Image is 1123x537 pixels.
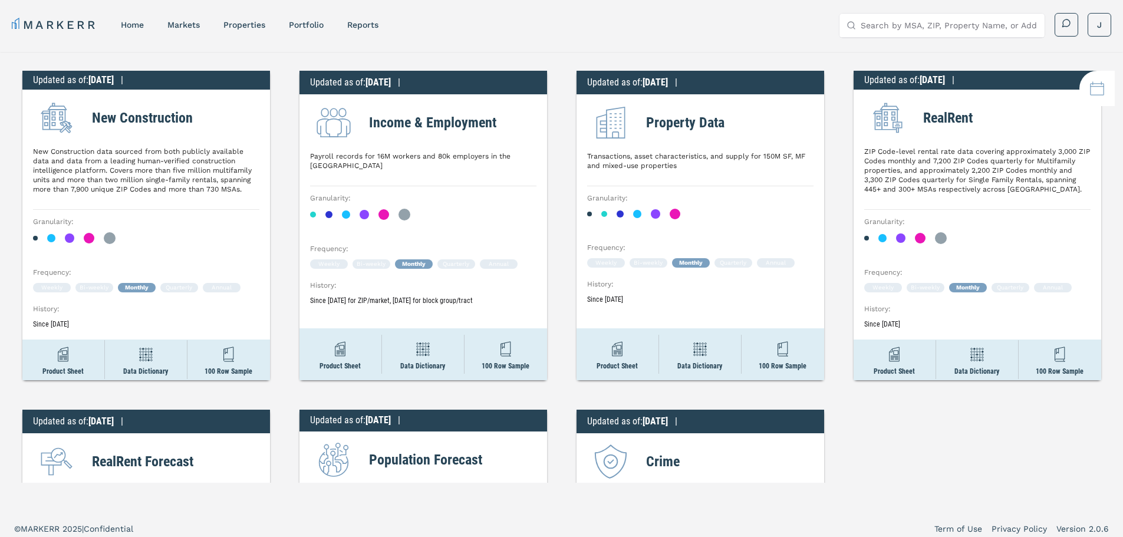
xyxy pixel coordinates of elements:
[320,362,361,370] p: Product Sheet
[864,319,1091,329] p: Since [DATE]
[365,414,391,426] span: [DATE]
[33,304,259,314] h3: History :
[118,283,156,292] div: Monthly
[62,524,84,533] span: 2025 |
[42,367,84,375] p: Product Sheet
[864,268,1091,277] h3: Frequency :
[365,77,391,88] span: [DATE]
[310,193,536,203] h3: Granularity :
[1088,13,1111,37] button: J
[874,367,915,375] p: Product Sheet
[310,244,536,253] h3: Frequency :
[121,414,123,429] div: |
[84,524,133,533] span: Confidential
[861,14,1038,37] input: Search by MSA, ZIP, Property Name, or Address
[759,362,806,370] p: 100 Row Sample
[587,279,814,289] h3: History :
[689,338,710,360] img: dict
[954,367,999,375] p: Data Dictionary
[1090,81,1105,96] img: logo
[123,367,168,375] p: Data Dictionary
[677,362,722,370] p: Data Dictionary
[310,259,348,269] div: Weekly
[33,94,80,141] img: New Construction
[587,99,634,146] img: Property Data
[864,217,1091,226] h3: Granularity :
[1097,19,1102,31] span: J
[714,258,752,268] div: Quarterly
[33,438,80,485] img: RealRent Forecast
[949,283,987,292] div: Monthly
[630,258,667,268] div: Bi-weekly
[587,438,634,485] img: Crime
[310,77,365,88] span: Updated as of :
[992,523,1047,535] a: Privacy Policy
[289,20,324,29] a: Portfolio
[75,283,113,292] div: Bi-weekly
[1034,283,1072,292] div: Annual
[52,344,74,365] img: sheet
[412,338,433,360] img: dict
[934,523,982,535] a: Term of Use
[672,258,710,268] div: Monthly
[310,151,536,170] p: Payroll records for 16M workers and 80k employers in the [GEOGRAPHIC_DATA]
[398,75,400,90] div: |
[33,147,259,194] p: New Construction data sourced from both publicly available data and data from a leading human-ver...
[884,344,905,365] img: sheet
[923,107,973,129] h2: RealRent
[330,338,351,360] img: sheet
[646,112,724,133] h2: Property Data
[160,283,198,292] div: Quarterly
[14,524,21,533] span: ©
[646,451,680,472] h2: Crime
[675,75,677,90] div: |
[33,416,88,427] span: Updated as of :
[643,77,668,88] span: [DATE]
[395,259,433,269] div: Monthly
[353,259,390,269] div: Bi-weekly
[121,73,123,87] div: |
[907,283,944,292] div: Bi-weekly
[33,268,259,277] h3: Frequency :
[369,112,496,133] h2: Income & Employment
[920,74,945,85] span: [DATE]
[400,362,445,370] p: Data Dictionary
[952,73,954,87] div: |
[675,414,677,429] div: |
[21,524,62,533] span: MARKERR
[607,338,628,360] img: sheet
[587,416,643,427] span: Updated as of :
[369,449,482,470] h2: Population Forecast
[864,147,1091,194] p: ZIP Code-level rental rate data covering approximately 3,000 ZIP Codes monthly and 7,200 ZIP Code...
[757,258,795,268] div: Annual
[218,344,239,365] img: sample
[864,74,920,85] span: Updated as of :
[864,94,911,141] img: RealRent
[167,20,200,29] a: markets
[121,20,144,29] a: home
[864,304,1091,314] h3: History :
[88,74,114,85] span: [DATE]
[92,107,193,129] h2: New Construction
[992,283,1029,292] div: Quarterly
[310,414,365,426] span: Updated as of :
[1056,523,1109,535] a: Version 2.0.6
[482,362,529,370] p: 100 Row Sample
[33,283,71,292] div: Weekly
[587,295,814,304] p: Since [DATE]
[92,451,193,472] h2: RealRent Forecast
[1049,344,1071,365] img: sample
[310,99,357,146] img: Income & Employment
[437,259,475,269] div: Quarterly
[495,338,516,360] img: sample
[33,319,259,329] p: Since [DATE]
[135,344,156,365] img: dict
[203,283,241,292] div: Annual
[223,20,265,29] a: properties
[88,416,114,427] span: [DATE]
[398,413,400,427] div: |
[1036,367,1084,375] p: 100 Row Sample
[33,74,88,85] span: Updated as of :
[12,17,97,33] a: MARKERR
[643,416,668,427] span: [DATE]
